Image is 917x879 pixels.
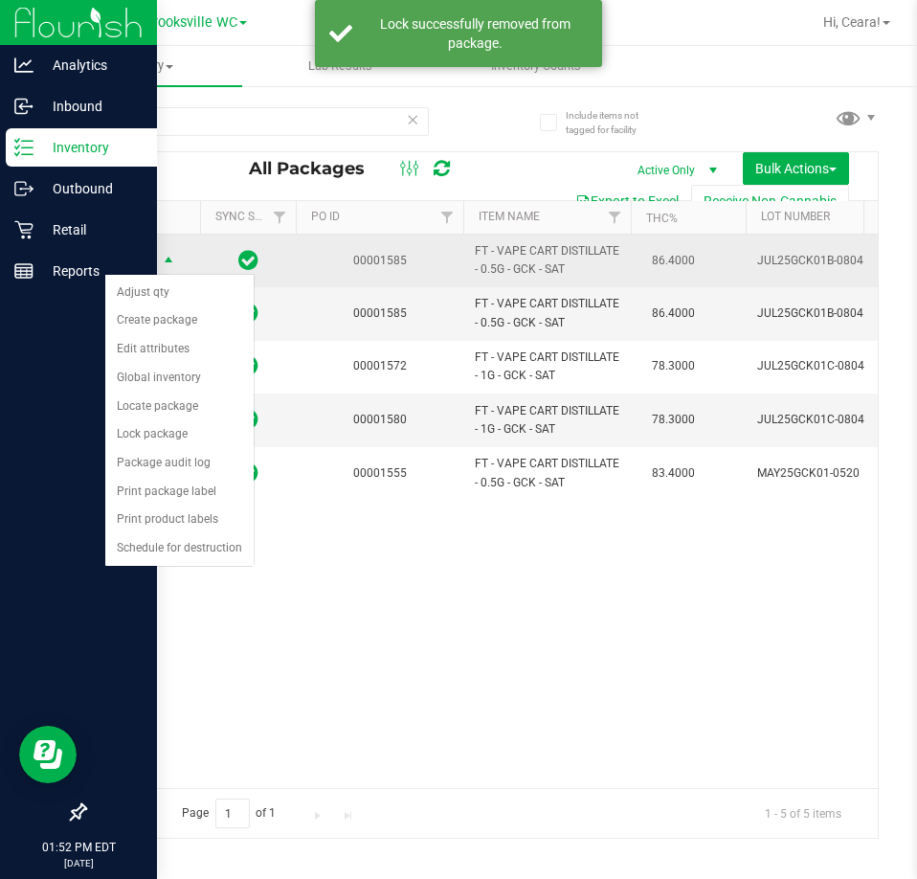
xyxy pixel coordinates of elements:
a: 00001580 [353,413,407,426]
span: FT - VAPE CART DISTILLATE - 1G - GCK - SAT [475,402,619,439]
a: Filter [432,201,463,234]
span: Page of 1 [166,799,292,828]
span: In Sync [238,247,258,274]
span: Include items not tagged for facility [566,108,661,137]
span: JUL25GCK01B-0804 [757,252,878,270]
a: THC% [646,212,678,225]
a: Sync Status [215,210,289,223]
li: Lock package [105,420,254,449]
button: Export to Excel [563,185,691,217]
span: Brooksville WC [145,14,237,31]
span: 83.4000 [642,460,705,487]
inline-svg: Inbound [14,97,34,116]
span: JUL25GCK01C-0804 [757,357,878,375]
a: Filter [599,201,631,234]
li: Locate package [105,393,254,421]
a: 00001572 [353,359,407,372]
a: Lab Results [242,46,438,86]
a: Lot Number [761,210,830,223]
a: Item Name [479,210,540,223]
span: FT - VAPE CART DISTILLATE - 0.5G - GCK - SAT [475,455,619,491]
p: Reports [34,259,148,282]
p: Inbound [34,95,148,118]
a: Filter [264,201,296,234]
inline-svg: Retail [14,220,34,239]
p: Retail [34,218,148,241]
span: FT - VAPE CART DISTILLATE - 1G - GCK - SAT [475,349,619,385]
span: MAY25GCK01-0520 [757,464,878,483]
span: 1 - 5 of 5 items [749,799,857,827]
li: Adjust qty [105,279,254,307]
inline-svg: Outbound [14,179,34,198]
iframe: Resource center [19,726,77,783]
input: Search Package ID, Item Name, SKU, Lot or Part Number... [84,107,429,136]
span: FT - VAPE CART DISTILLATE - 0.5G - GCK - SAT [475,242,619,279]
div: Lock successfully removed from package. [363,14,588,53]
a: 00001585 [353,306,407,320]
span: JUL25GCK01B-0804 [757,304,878,323]
button: Bulk Actions [743,152,849,185]
li: Print package label [105,478,254,507]
span: Hi, Ceara! [823,14,881,30]
a: 00001585 [353,254,407,267]
inline-svg: Analytics [14,56,34,75]
span: 86.4000 [642,300,705,327]
span: All Packages [249,158,384,179]
p: 01:52 PM EDT [9,839,148,856]
li: Create package [105,306,254,335]
p: Inventory [34,136,148,159]
span: JUL25GCK01C-0804 [757,411,878,429]
p: Analytics [34,54,148,77]
p: Outbound [34,177,148,200]
span: 78.3000 [642,406,705,434]
span: select [157,248,181,275]
a: 00001555 [353,466,407,480]
button: Receive Non-Cannabis [691,185,849,217]
p: [DATE] [9,856,148,870]
li: Schedule for destruction [105,534,254,563]
span: Bulk Actions [755,161,837,176]
span: Clear [406,107,419,132]
span: 78.3000 [642,352,705,380]
span: Lab Results [282,57,398,75]
span: 86.4000 [642,247,705,275]
li: Package audit log [105,449,254,478]
a: Filter [858,201,889,234]
inline-svg: Reports [14,261,34,281]
input: 1 [215,799,250,828]
li: Global inventory [105,364,254,393]
a: PO ID [311,210,340,223]
span: FT - VAPE CART DISTILLATE - 0.5G - GCK - SAT [475,295,619,331]
li: Print product labels [105,506,254,534]
li: Edit attributes [105,335,254,364]
inline-svg: Inventory [14,138,34,157]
